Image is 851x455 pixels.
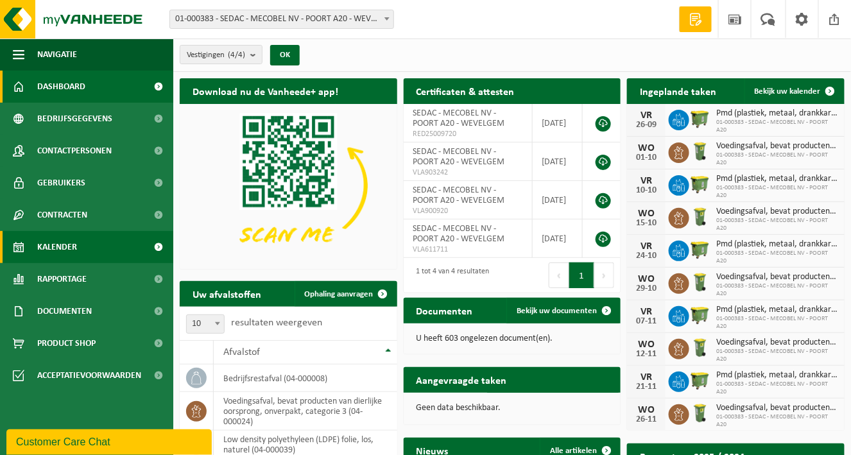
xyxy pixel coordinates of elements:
img: WB-0140-HPE-GN-50 [689,206,711,228]
h2: Download nu de Vanheede+ app! [180,78,351,103]
div: 26-09 [633,121,659,130]
img: Download de VHEPlus App [180,104,397,267]
div: VR [633,307,659,317]
span: 01-000383 - SEDAC - MECOBEL NV - POORT A20 [716,184,838,200]
span: Voedingsafval, bevat producten van dierlijke oorsprong, onverpakt, categorie 3 [716,207,838,217]
span: 01-000383 - SEDAC - MECOBEL NV - POORT A20 [716,151,838,167]
span: Gebruikers [37,167,85,199]
td: [DATE] [533,219,583,258]
div: WO [633,405,659,415]
span: RED25009720 [413,129,522,139]
a: Bekijk uw documenten [506,298,619,323]
iframe: chat widget [6,427,214,455]
div: VR [633,110,659,121]
span: Pmd (plastiek, metaal, drankkartons) (bedrijven) [716,305,838,315]
img: WB-1100-HPE-GN-50 [689,304,711,326]
p: Geen data beschikbaar. [417,404,608,413]
count: (4/4) [228,51,245,59]
span: 01-000383 - SEDAC - MECOBEL NV - POORT A20 - WEVELGEM [169,10,394,29]
span: VLA903242 [413,167,522,178]
span: Pmd (plastiek, metaal, drankkartons) (bedrijven) [716,108,838,119]
span: Product Shop [37,327,96,359]
div: 10-10 [633,186,659,195]
h2: Ingeplande taken [627,78,729,103]
button: 1 [569,262,594,288]
img: WB-1100-HPE-GN-50 [689,108,711,130]
button: Previous [549,262,569,288]
span: SEDAC - MECOBEL NV - POORT A20 - WEVELGEM [413,224,505,244]
span: Pmd (plastiek, metaal, drankkartons) (bedrijven) [716,239,838,250]
span: SEDAC - MECOBEL NV - POORT A20 - WEVELGEM [413,185,505,205]
span: Kalender [37,231,77,263]
a: Ophaling aanvragen [295,281,396,307]
span: 01-000383 - SEDAC - MECOBEL NV - POORT A20 - WEVELGEM [170,10,393,28]
span: Pmd (plastiek, metaal, drankkartons) (bedrijven) [716,174,838,184]
div: 12-11 [633,350,659,359]
h2: Aangevraagde taken [404,367,520,392]
td: bedrijfsrestafval (04-000008) [214,365,397,392]
button: OK [270,45,300,65]
label: resultaten weergeven [231,318,322,328]
p: U heeft 603 ongelezen document(en). [417,334,608,343]
div: 21-11 [633,382,659,391]
span: VLA900920 [413,206,522,216]
span: Bekijk uw kalender [755,87,821,96]
button: Next [594,262,614,288]
span: Voedingsafval, bevat producten van dierlijke oorsprong, onverpakt, categorie 3 [716,272,838,282]
td: [DATE] [533,142,583,181]
div: VR [633,176,659,186]
span: SEDAC - MECOBEL NV - POORT A20 - WEVELGEM [413,147,505,167]
span: Voedingsafval, bevat producten van dierlijke oorsprong, onverpakt, categorie 3 [716,338,838,348]
span: Acceptatievoorwaarden [37,359,141,391]
h2: Uw afvalstoffen [180,281,274,306]
img: WB-0140-HPE-GN-50 [689,271,711,293]
span: Vestigingen [187,46,245,65]
img: WB-0140-HPE-GN-50 [689,402,711,424]
span: Ophaling aanvragen [305,290,374,298]
div: WO [633,209,659,219]
div: WO [633,143,659,153]
a: Bekijk uw kalender [744,78,843,104]
span: Voedingsafval, bevat producten van dierlijke oorsprong, onverpakt, categorie 3 [716,141,838,151]
span: Bekijk uw documenten [517,307,597,315]
span: 01-000383 - SEDAC - MECOBEL NV - POORT A20 [716,119,838,134]
td: [DATE] [533,104,583,142]
img: WB-1100-HPE-GN-50 [689,370,711,391]
td: voedingsafval, bevat producten van dierlijke oorsprong, onverpakt, categorie 3 (04-000024) [214,392,397,431]
span: 01-000383 - SEDAC - MECOBEL NV - POORT A20 [716,217,838,232]
span: Documenten [37,295,92,327]
span: Voedingsafval, bevat producten van dierlijke oorsprong, onverpakt, categorie 3 [716,403,838,413]
span: 01-000383 - SEDAC - MECOBEL NV - POORT A20 [716,348,838,363]
span: 01-000383 - SEDAC - MECOBEL NV - POORT A20 [716,413,838,429]
div: WO [633,274,659,284]
div: 1 tot 4 van 4 resultaten [410,261,490,289]
div: 01-10 [633,153,659,162]
div: 15-10 [633,219,659,228]
span: 10 [186,314,225,334]
span: 01-000383 - SEDAC - MECOBEL NV - POORT A20 [716,250,838,265]
span: Pmd (plastiek, metaal, drankkartons) (bedrijven) [716,370,838,381]
div: VR [633,241,659,252]
span: Dashboard [37,71,85,103]
span: VLA611711 [413,245,522,255]
div: 24-10 [633,252,659,261]
div: WO [633,339,659,350]
span: Navigatie [37,39,77,71]
img: WB-1100-HPE-GN-50 [689,173,711,195]
img: WB-1100-HPE-GN-50 [689,239,711,261]
div: 26-11 [633,415,659,424]
div: 29-10 [633,284,659,293]
td: [DATE] [533,181,583,219]
span: Contactpersonen [37,135,112,167]
h2: Certificaten & attesten [404,78,528,103]
img: WB-0140-HPE-GN-50 [689,141,711,162]
img: WB-0140-HPE-GN-50 [689,337,711,359]
span: Rapportage [37,263,87,295]
span: Bedrijfsgegevens [37,103,112,135]
span: 01-000383 - SEDAC - MECOBEL NV - POORT A20 [716,315,838,331]
div: VR [633,372,659,382]
span: Afvalstof [223,347,260,357]
span: 10 [187,315,224,333]
div: 07-11 [633,317,659,326]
